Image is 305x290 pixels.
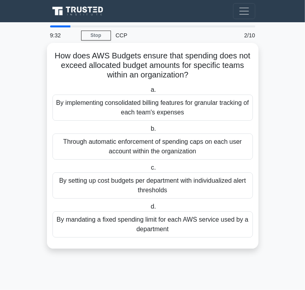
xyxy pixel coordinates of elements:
span: b. [151,125,156,132]
button: Toggle navigation [233,3,255,19]
div: By implementing consolidated billing features for granular tracking of each team's expenses [52,95,253,121]
div: 9:32 [45,27,81,43]
h5: How does AWS Budgets ensure that spending does not exceed allocated budget amounts for specific t... [52,51,254,80]
div: By mandating a fixed spending limit for each AWS service used by a department [52,211,253,238]
span: c. [151,164,156,171]
a: Stop [81,31,111,41]
span: a. [151,86,156,93]
div: Through automatic enforcement of spending caps on each user account within the organization [52,133,253,160]
div: By setting up cost budgets per department with individualized alert thresholds [52,172,253,199]
span: d. [151,203,156,210]
div: CCP [111,27,224,43]
div: 2/10 [224,27,260,43]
